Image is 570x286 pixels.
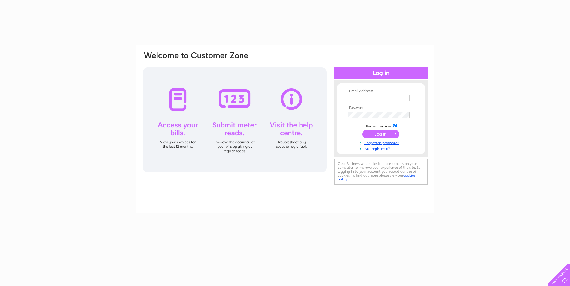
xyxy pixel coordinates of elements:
[346,106,416,110] th: Password:
[362,130,399,138] input: Submit
[348,140,416,145] a: Forgotten password?
[338,173,415,181] a: cookies policy
[346,89,416,93] th: Email Address:
[348,145,416,151] a: Not registered?
[334,159,428,185] div: Clear Business would like to place cookies on your computer to improve your experience of the sit...
[346,123,416,129] td: Remember me?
